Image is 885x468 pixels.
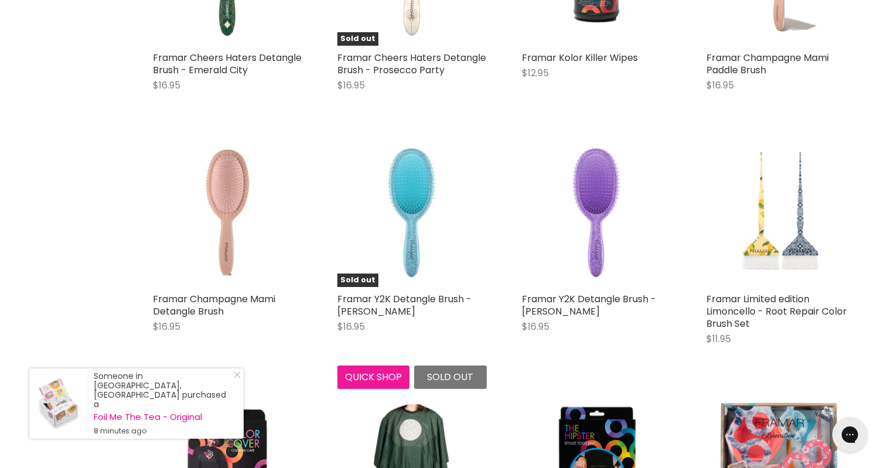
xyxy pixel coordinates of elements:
span: Sold out [337,274,378,287]
a: Framar Cheers Haters Detangle Brush - Prosecco Party [337,51,486,77]
a: Framar Y2K Detangle Brush - [PERSON_NAME] [337,292,471,318]
a: Framar Limited edition Limoncello - Root Repair Color Brush Set [706,292,847,330]
a: Framar Champagne Mami Paddle Brush [706,51,829,77]
small: 8 minutes ago [94,426,232,436]
a: Close Notification [229,371,241,383]
span: $16.95 [337,320,365,333]
button: Sold out [414,365,487,389]
span: Sold out [427,370,473,384]
a: Framar Cheers Haters Detangle Brush - Emerald City [153,51,302,77]
a: Foil Me The Tea - Original [94,412,232,422]
a: Visit product page [29,368,88,439]
a: Framar Champagne Mami Detangle Brush [153,292,275,318]
span: $16.95 [706,78,734,92]
span: $16.95 [153,78,180,92]
img: Framar Y2K Detangle Brush - Britney [522,138,671,287]
span: Sold out [337,32,378,46]
img: Framar Champagne Mami Detangle Brush [153,138,302,287]
img: Framar Limited edition Limoncello - Root Repair Color Brush Set [711,138,850,287]
a: Framar Y2K Detangle Brush - [PERSON_NAME] [522,292,656,318]
span: $11.95 [706,332,731,346]
span: $16.95 [522,320,549,333]
svg: Close Icon [234,371,241,378]
a: Framar Limited edition Limoncello - Root Repair Color Brush Set [706,138,856,287]
iframe: Gorgias live chat messenger [826,413,873,456]
a: Framar Kolor Killer Wipes [522,51,638,64]
div: Someone in [GEOGRAPHIC_DATA], [GEOGRAPHIC_DATA] purchased a [94,371,232,436]
span: $12.95 [522,66,549,80]
span: $16.95 [337,78,365,92]
span: $16.95 [153,320,180,333]
img: Framar Y2K Detangle Brush - Lindsay [337,138,487,287]
button: Quick shop [337,365,410,389]
a: Framar Y2K Detangle Brush - LindsaySold out [337,138,487,287]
